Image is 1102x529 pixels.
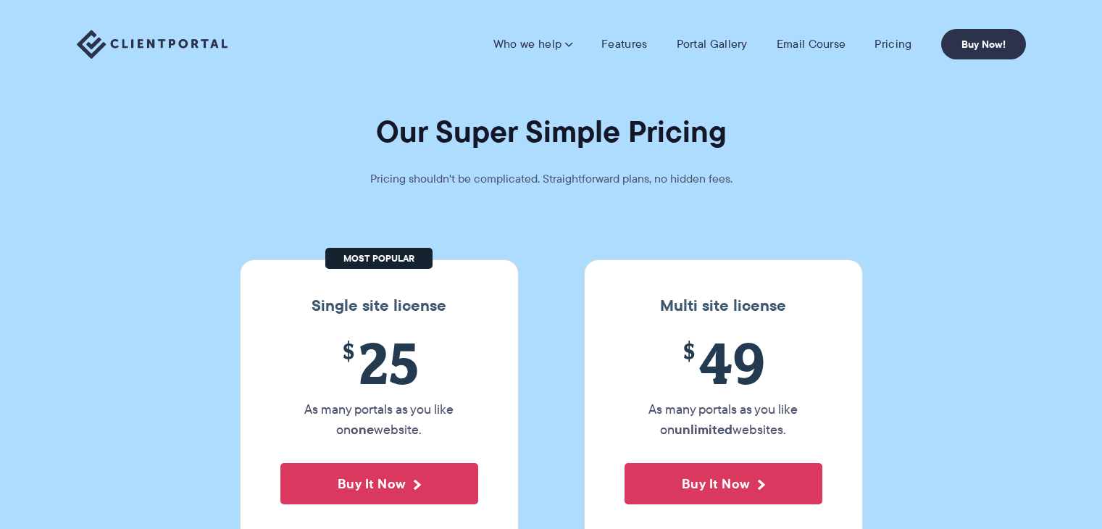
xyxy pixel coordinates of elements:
p: As many portals as you like on website. [280,399,478,440]
a: Portal Gallery [677,37,748,51]
p: As many portals as you like on websites. [625,399,822,440]
a: Buy Now! [941,29,1026,59]
span: 25 [280,330,478,396]
h3: Single site license [255,296,504,315]
h3: Multi site license [599,296,848,315]
button: Buy It Now [280,463,478,504]
strong: one [351,420,374,439]
a: Email Course [777,37,846,51]
a: Who we help [493,37,572,51]
p: Pricing shouldn't be complicated. Straightforward plans, no hidden fees. [334,169,769,189]
a: Features [601,37,647,51]
button: Buy It Now [625,463,822,504]
strong: unlimited [675,420,732,439]
a: Pricing [874,37,911,51]
span: 49 [625,330,822,396]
